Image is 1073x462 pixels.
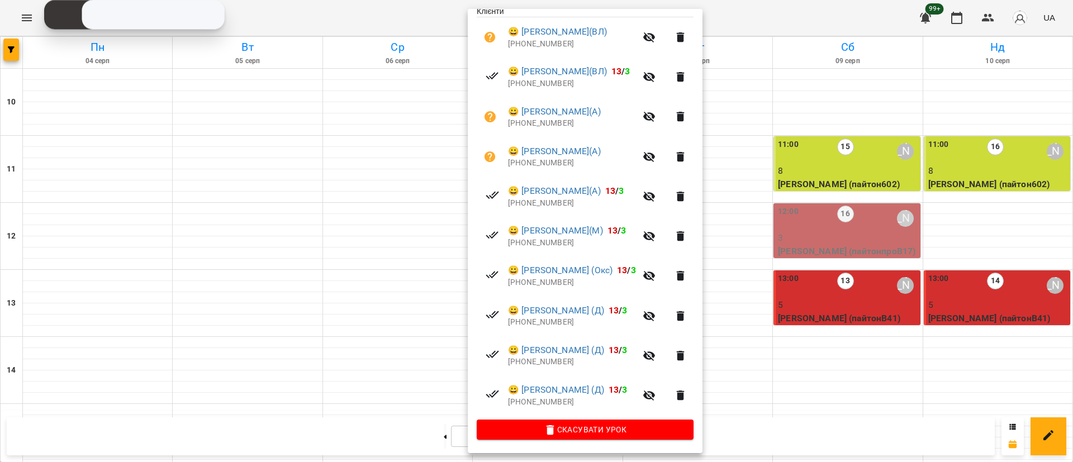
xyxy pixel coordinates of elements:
svg: Візит сплачено [486,387,499,401]
p: [PHONE_NUMBER] [508,317,636,328]
p: [PHONE_NUMBER] [508,397,636,408]
p: [PHONE_NUMBER] [508,198,636,209]
p: [PHONE_NUMBER] [508,118,636,129]
a: 😀 [PERSON_NAME](М) [508,224,603,237]
svg: Візит сплачено [486,228,499,242]
b: / [607,225,626,236]
b: / [609,345,628,355]
span: 3 [622,345,627,355]
a: 😀 [PERSON_NAME] (Д) [508,383,604,397]
span: 13 [609,384,619,395]
span: 13 [611,66,621,77]
span: 13 [607,225,618,236]
b: / [611,66,630,77]
span: 13 [605,185,615,196]
a: 😀 [PERSON_NAME](А) [508,184,601,198]
span: 3 [631,265,636,275]
button: Візит ще не сплачено. Додати оплату? [477,144,504,170]
p: [PHONE_NUMBER] [508,237,636,249]
p: [PHONE_NUMBER] [508,39,636,50]
button: Скасувати Урок [477,420,694,440]
span: 3 [625,66,630,77]
b: / [609,305,628,316]
ul: Клієнти [477,6,694,420]
a: 😀 [PERSON_NAME](А) [508,145,601,158]
a: 😀 [PERSON_NAME](ВЛ) [508,25,607,39]
a: 😀 [PERSON_NAME] (Д) [508,344,604,357]
span: 13 [609,345,619,355]
svg: Візит сплачено [486,347,499,361]
b: / [605,185,624,196]
svg: Візит сплачено [486,69,499,83]
a: 😀 [PERSON_NAME](А) [508,105,601,118]
a: 😀 [PERSON_NAME] (Окс) [508,264,613,277]
p: [PHONE_NUMBER] [508,78,636,89]
span: 13 [617,265,627,275]
p: [PHONE_NUMBER] [508,158,636,169]
svg: Візит сплачено [486,188,499,202]
a: 😀 [PERSON_NAME] (Д) [508,304,604,317]
span: 3 [622,384,627,395]
span: 13 [609,305,619,316]
button: Візит ще не сплачено. Додати оплату? [477,24,504,51]
a: 😀 ⁨[PERSON_NAME]⁩(ВЛ) [508,65,607,78]
button: Візит ще не сплачено. Додати оплату? [477,103,504,130]
span: 3 [622,305,627,316]
span: 3 [621,225,626,236]
svg: Візит сплачено [486,268,499,282]
p: [PHONE_NUMBER] [508,356,636,368]
b: / [617,265,636,275]
p: [PHONE_NUMBER] [508,277,636,288]
svg: Візит сплачено [486,308,499,321]
span: 3 [619,185,624,196]
span: Скасувати Урок [486,423,685,436]
b: / [609,384,628,395]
